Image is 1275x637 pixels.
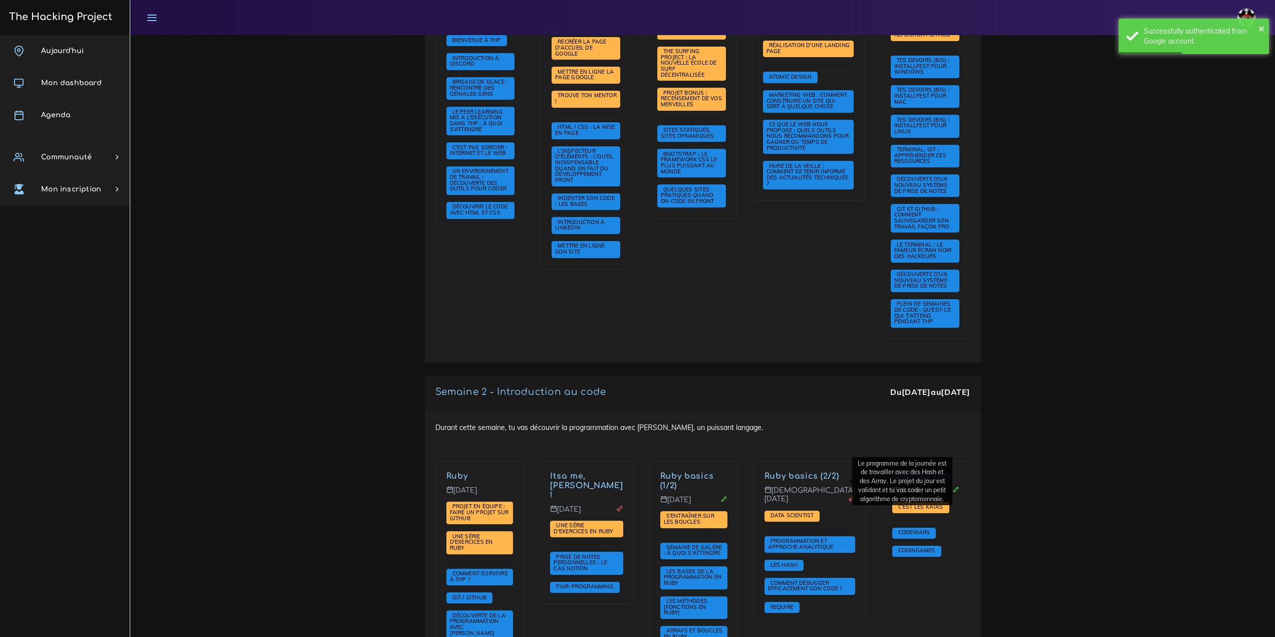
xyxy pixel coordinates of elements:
a: Le terminal : le fameux écran noir des hackeurs [894,242,952,260]
a: Une série d'exercices en Ruby [554,522,615,535]
a: Introduction à Discord [450,55,499,68]
span: Sites statiques, sites dynamiques [661,126,716,139]
span: Marketing web : comment construire un site qui sert à quelque chose [767,91,848,110]
a: Le Peer learning mis à l'exécution dans THP : à quoi s'attendre [450,109,503,133]
a: C'est pas sorcier : internet et le web [450,144,508,157]
span: Bootstrap : le framework CSS le plus puissant au monde [661,150,717,175]
button: × [1258,23,1264,33]
span: Agenda [41,111,70,119]
div: Du au [890,386,970,398]
strong: [DATE] [941,387,970,397]
a: S'entraîner sur les boucles [664,513,714,526]
a: Introduction à LinkedIn [555,219,605,232]
a: Indenter son code : les bases [555,195,615,208]
span: Git et GitHub : comment sauvegarder son travail façon pro [894,205,952,230]
a: Ruby basics (2/2) [764,472,839,481]
span: Les méthodes (fonctions en Ruby) [664,597,708,616]
span: Mon dashboard [41,79,102,87]
span: Tes devoirs (bis) : Installfest pour Linux [894,116,950,135]
span: Introduction à LinkedIn [555,219,605,232]
a: Git et GitHub : comment sauvegarder son travail façon pro [894,206,952,231]
span: Atomic Design [767,73,815,80]
span: Brisage de glace : rencontre des géniales gens [450,78,508,97]
span: The Surfing Project : la nouvelle école de surf décentralisée [661,48,717,78]
span: Découverte d'un nouveau système de prise de notes [894,271,950,289]
a: Bienvenue à THP [450,37,503,44]
a: Ce que le web nous propose : quels outils nous recommandons pour gagner du temps de productivité [767,121,849,151]
p: [DATE] [660,496,727,512]
span: HTML / CSS : la mise en page [555,123,615,136]
span: Mon inscription [41,185,101,193]
a: Ruby basics (1/2) [660,472,714,490]
a: Quelques sites pratiques quand on code en front [661,186,716,205]
span: Programmation et approche analytique [768,537,836,550]
a: Itsa me, [PERSON_NAME] ! [550,472,623,500]
a: Programmation et approche analytique [768,538,836,551]
span: Comment débugger efficacement son code ? [768,579,845,592]
a: Sites statiques, sites dynamiques [661,127,716,140]
a: HTML / CSS : la mise en page [555,124,615,137]
a: Réalisation d'une landing page [767,42,850,55]
span: PROJET BONUS : recensement de vos merveilles [661,89,722,108]
a: Trouve ton mentor ! [555,92,617,105]
p: [DEMOGRAPHIC_DATA][DATE] [764,486,855,511]
div: Le programme de la journée est de travailler avec des Hash et des Array. Le projet du jour est va... [852,457,952,505]
span: Prise de notes personnelles : le cas Notion [554,553,607,572]
a: Marketing web : comment construire un site qui sert à quelque chose [767,92,848,110]
a: Data scientist [768,512,817,519]
a: Comment débugger efficacement son code ? [768,580,845,593]
span: Aujourd'hui [41,47,84,55]
a: Une série d'exercices en Ruby [450,533,493,552]
span: Indenter son code : les bases [555,194,615,207]
span: Découverte d'un nouveau système de prise de notes [894,175,950,194]
span: Mettre en ligne la page Google [555,68,614,81]
a: Comment survivre à THP ? [450,570,508,583]
span: Mettre en ligne son site [555,242,605,255]
span: S'entraîner sur les boucles [664,512,714,525]
a: Les bases de la programmation en Ruby [664,568,721,586]
a: Tes devoirs (bis) : Installfest pour Windows [894,57,950,76]
span: Projet en équipe : faire un projet sur Github [450,503,509,521]
a: Découverte d'un nouveau système de prise de notes [894,176,950,194]
a: Mettre en ligne la page Google [555,69,614,82]
span: Codingames [896,547,938,554]
a: Terminal, Git : appréhender ces ressources [894,146,946,165]
span: Terminal, Git : appréhender ces ressources [894,146,946,164]
span: Le Peer learning mis à l'exécution dans THP : à quoi s'attendre [450,108,503,133]
span: Require [768,603,796,610]
span: Un environnement de travail : découverte des outils pour coder [450,167,509,192]
a: Découverte d'un nouveau système de prise de notes [894,271,950,290]
div: Successfully authenticated from Google account. [1144,26,1261,47]
a: Recréer la page d'accueil de Google [555,39,606,57]
a: Découverte de la programmation avec [PERSON_NAME] [450,612,505,637]
a: Projet en équipe : faire un projet sur Github [450,503,509,522]
h3: The Hacking Project [6,12,112,23]
span: Faire de la veille : comment se tenir informé des actualités techniques ? [767,162,849,187]
a: Les méthodes (fonctions en Ruby) [664,598,708,616]
a: Ruby [446,472,468,481]
span: Ton premier repository GitHub [894,25,953,38]
span: Communauté [41,153,92,161]
a: Git / Github [450,594,489,601]
a: Pair-Programming [554,583,616,590]
span: Une série d'exercices en Ruby [450,533,493,551]
a: Brisage de glace : rencontre des géniales gens [450,79,508,97]
a: PROJET BONUS : recensement de vos merveilles [661,90,722,108]
span: L'inspecteur d'éléments : l'outil indispensable quand on fait du développement front [555,147,613,183]
a: Semaine de galère : à quoi s'attendre [664,544,723,557]
span: Plein de semaines de code : qu'est-ce qui t'attend pendant THP [894,300,951,325]
span: Découvrir le code avec HTML et CSS [450,203,508,216]
a: Un environnement de travail : découverte des outils pour coder [450,168,509,192]
span: Le terminal : le fameux écran noir des hackeurs [894,241,952,260]
span: C'est les katas [896,503,946,510]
